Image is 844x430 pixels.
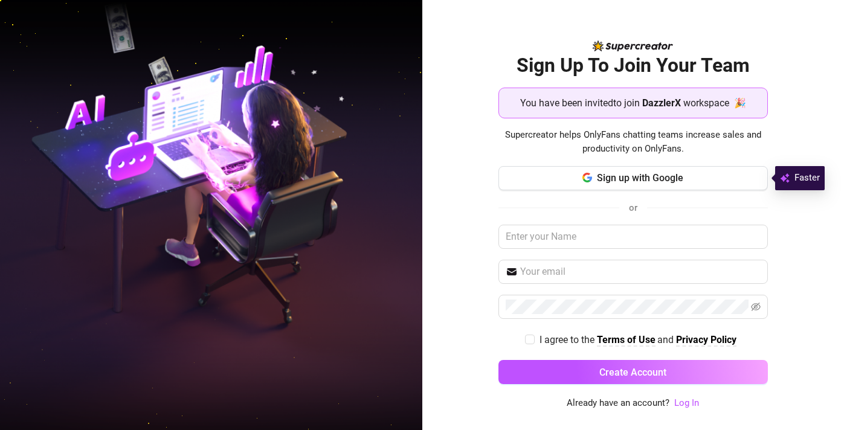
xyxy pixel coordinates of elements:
[674,397,699,408] a: Log In
[683,95,746,111] span: workspace 🎉
[597,334,656,345] strong: Terms of Use
[593,40,673,51] img: logo-BBDzfeDw.svg
[498,166,768,190] button: Sign up with Google
[642,97,681,109] strong: DazzlerX
[780,171,790,185] img: svg%3e
[597,172,683,184] span: Sign up with Google
[751,302,761,312] span: eye-invisible
[498,225,768,249] input: Enter your Name
[794,171,820,185] span: Faster
[498,360,768,384] button: Create Account
[599,367,666,378] span: Create Account
[676,334,736,345] strong: Privacy Policy
[597,334,656,347] a: Terms of Use
[498,53,768,78] h2: Sign Up To Join Your Team
[657,334,676,345] span: and
[674,396,699,411] a: Log In
[540,334,597,345] span: I agree to the
[676,334,736,347] a: Privacy Policy
[629,202,637,213] span: or
[520,95,640,111] span: You have been invited to join
[498,128,768,156] span: Supercreator helps OnlyFans chatting teams increase sales and productivity on OnlyFans.
[567,396,669,411] span: Already have an account?
[520,265,761,279] input: Your email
